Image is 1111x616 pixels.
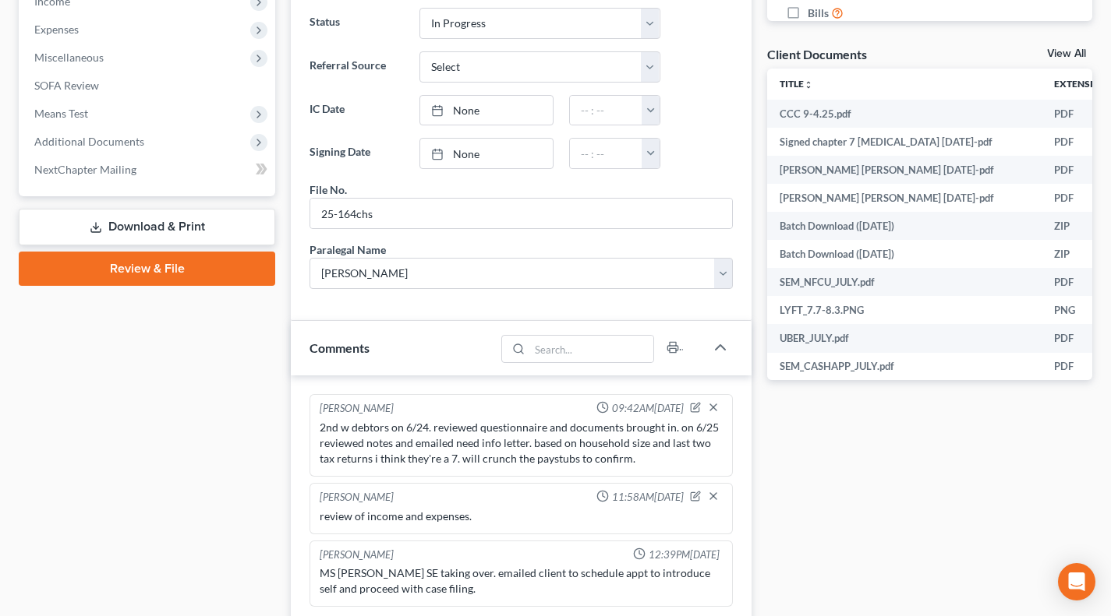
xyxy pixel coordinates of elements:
td: SEM_NFCU_JULY.pdf [767,268,1042,296]
div: [PERSON_NAME] [320,401,394,417]
span: Miscellaneous [34,51,104,64]
td: [PERSON_NAME] [PERSON_NAME] [DATE]-pdf [767,184,1042,212]
a: Titleunfold_more [780,78,813,90]
div: review of income and expenses. [320,509,723,524]
a: SOFA Review [22,72,275,100]
label: IC Date [302,95,412,126]
span: Comments [310,340,370,355]
a: NextChapter Mailing [22,156,275,184]
div: Client Documents [767,46,867,62]
input: Search... [530,336,654,362]
div: Open Intercom Messenger [1058,563,1095,600]
div: 2nd w debtors on 6/24. reviewed questionnaire and documents brought in. on 6/25 reviewed notes an... [320,420,723,466]
input: -- [310,199,732,228]
span: 09:42AM[DATE] [612,401,684,416]
td: Batch Download ([DATE]) [767,212,1042,240]
span: SOFA Review [34,79,99,92]
span: Expenses [34,23,79,36]
input: -- : -- [570,96,643,125]
div: [PERSON_NAME] [320,490,394,505]
i: unfold_more [804,80,813,90]
span: Additional Documents [34,135,144,148]
td: SEM_CASHAPP_JULY.pdf [767,353,1042,381]
label: Referral Source [302,51,412,83]
span: NextChapter Mailing [34,163,136,176]
span: Means Test [34,107,88,120]
label: Status [302,8,412,39]
input: -- : -- [570,139,643,168]
td: [PERSON_NAME] [PERSON_NAME] [DATE]-pdf [767,156,1042,184]
span: 11:58AM[DATE] [612,490,684,505]
div: MS [PERSON_NAME] SE taking over. emailed client to schedule appt to introduce self and proceed wi... [320,565,723,597]
a: Download & Print [19,209,275,245]
td: LYFT_7.7-8.3.PNG [767,296,1042,324]
div: Paralegal Name [310,241,386,258]
td: CCC 9-4.25.pdf [767,100,1042,128]
div: File No. [310,181,347,198]
td: UBER_JULY.pdf [767,324,1042,352]
span: Bills [808,5,829,21]
span: 12:39PM[DATE] [649,547,720,562]
div: [PERSON_NAME] [320,547,394,562]
td: Signed chapter 7 [MEDICAL_DATA] [DATE]-pdf [767,128,1042,156]
label: Signing Date [302,138,412,169]
a: Review & File [19,252,275,286]
a: View All [1047,48,1086,59]
a: None [420,139,553,168]
td: Batch Download ([DATE]) [767,240,1042,268]
a: None [420,96,553,125]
